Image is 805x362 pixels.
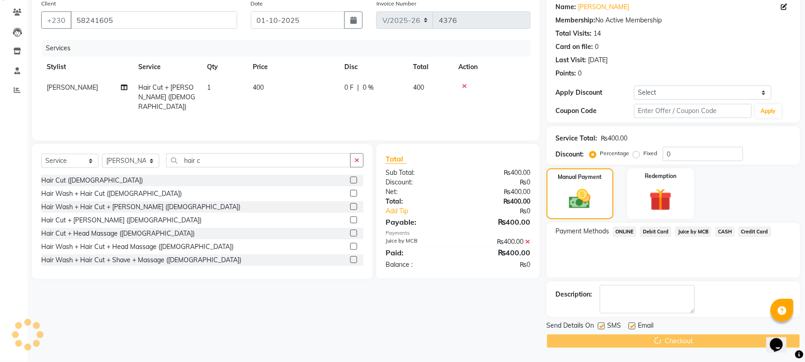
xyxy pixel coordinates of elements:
div: Hair Cut ([DEMOGRAPHIC_DATA]) [41,176,143,185]
div: Paid: [379,247,458,258]
div: ₨400.00 [458,247,537,258]
div: Net: [379,187,458,197]
label: Redemption [645,172,676,180]
div: Sub Total: [379,168,458,178]
span: 0 % [363,83,374,92]
div: 14 [594,29,601,38]
th: Disc [339,57,408,77]
div: Points: [556,69,577,78]
div: Hair Wash + Hair Cut ([DEMOGRAPHIC_DATA]) [41,189,182,199]
span: 1 [207,83,211,92]
div: Service Total: [556,134,598,143]
div: Coupon Code [556,106,634,116]
div: ₨400.00 [601,134,628,143]
label: Percentage [600,149,630,157]
input: Search or Scan [166,153,351,167]
div: ₨400.00 [458,168,537,178]
a: Add Tip [379,206,471,216]
img: _cash.svg [562,187,598,211]
iframe: chat widget [767,325,796,353]
span: Payment Methods [556,227,609,236]
div: ₨400.00 [458,197,537,206]
th: Action [453,57,531,77]
button: Apply [756,104,782,118]
div: Payable: [379,216,458,227]
div: Card on file: [556,42,593,52]
span: 400 [413,83,424,92]
div: [DATE] [588,55,608,65]
div: Discount: [556,150,584,159]
div: Hair Wash + Hair Cut + Head Massage ([DEMOGRAPHIC_DATA]) [41,242,234,252]
span: SMS [608,321,621,332]
div: Description: [556,290,593,299]
th: Price [247,57,339,77]
div: Hair Cut + Head Massage ([DEMOGRAPHIC_DATA]) [41,229,195,238]
div: 0 [578,69,582,78]
span: [PERSON_NAME] [47,83,98,92]
span: Debit Card [640,227,672,237]
button: +230 [41,11,71,29]
span: Juice by MCB [675,227,712,237]
div: Last Visit: [556,55,587,65]
div: Total: [379,197,458,206]
span: Total [386,154,407,164]
div: Services [42,40,538,57]
div: Apply Discount [556,88,634,97]
div: ₨400.00 [458,237,537,247]
th: Service [133,57,201,77]
span: ONLINE [613,227,637,237]
span: 400 [253,83,264,92]
div: Discount: [379,178,458,187]
div: ₨400.00 [458,216,537,227]
th: Qty [201,57,247,77]
div: Name: [556,2,577,12]
div: Membership: [556,16,596,25]
input: Enter Offer / Coupon Code [634,104,752,118]
span: Email [638,321,654,332]
img: _gift.svg [642,186,679,214]
span: Send Details On [547,321,594,332]
div: ₨0 [471,206,537,216]
label: Manual Payment [558,173,602,181]
div: Juice by MCB [379,237,458,247]
span: | [357,83,359,92]
input: Search by Name/Mobile/Email/Code [71,11,237,29]
div: Payments [386,229,531,237]
div: No Active Membership [556,16,791,25]
th: Total [408,57,453,77]
div: ₨0 [458,178,537,187]
div: 0 [595,42,599,52]
span: Credit Card [739,227,772,237]
span: 0 F [344,83,354,92]
div: ₨400.00 [458,187,537,197]
th: Stylist [41,57,133,77]
span: Hair Cut + [PERSON_NAME] ([DEMOGRAPHIC_DATA]) [138,83,195,111]
label: Fixed [644,149,658,157]
div: ₨0 [458,260,537,270]
span: CASH [715,227,735,237]
div: Total Visits: [556,29,592,38]
div: Balance : [379,260,458,270]
div: Hair Wash + Hair Cut + [PERSON_NAME] ([DEMOGRAPHIC_DATA]) [41,202,240,212]
div: Hair Wash + Hair Cut + Shave + Massage ([DEMOGRAPHIC_DATA]) [41,255,241,265]
a: [PERSON_NAME] [578,2,630,12]
div: Hair Cut + [PERSON_NAME] ([DEMOGRAPHIC_DATA]) [41,216,201,225]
